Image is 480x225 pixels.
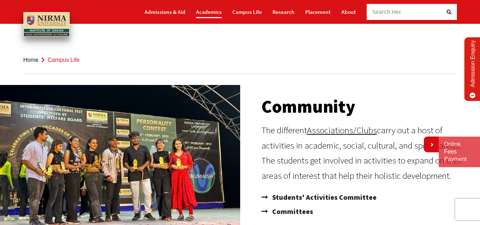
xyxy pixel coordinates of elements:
[305,6,331,18] a: Placement
[145,6,185,18] a: Admissions & Aid
[372,8,401,16] span: Search Her
[270,190,377,204] span: Students' Activities Committee
[261,123,473,183] div: The different carry out a host of activities in academic, social, cultural, and sports areas. The...
[196,6,222,18] a: Academics
[307,124,377,136] a: Associations/Clubs
[23,57,39,63] a: Home
[261,190,473,204] a: Students' Activities Committee
[341,6,356,18] a: About
[270,204,313,219] span: Committees
[232,6,262,18] a: Campus Life
[23,12,70,37] img: main_logo
[261,98,473,116] h2: Community
[23,46,457,74] nav: breadcrumb
[48,57,80,63] span: Campus Life
[273,6,295,18] a: Research
[444,141,475,163] a: Online Fees Payment
[261,204,473,219] a: Committees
